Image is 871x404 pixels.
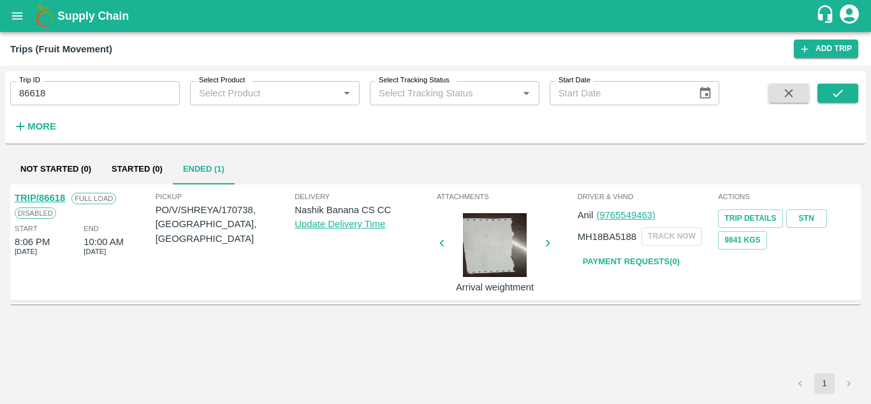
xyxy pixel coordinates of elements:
button: 9841 Kgs [718,231,766,250]
div: 8:06 PM [15,235,50,249]
span: Actions [718,191,856,202]
a: Update Delivery Time [295,219,385,229]
strong: More [27,121,56,131]
input: Select Tracking Status [374,85,498,101]
span: Full Load [71,193,116,204]
span: Delivery [295,191,434,202]
span: Driver & VHNo [578,191,716,202]
button: Not Started (0) [10,154,101,184]
button: open drawer [3,1,32,31]
nav: pagination navigation [788,373,861,394]
span: Disabled [15,207,56,219]
p: Nashik Banana CS CC [295,203,434,217]
span: Anil [578,210,594,220]
input: Enter Trip ID [10,81,180,105]
button: Ended (1) [173,154,235,184]
button: page 1 [814,373,835,394]
input: Select Product [194,85,335,101]
button: More [10,116,59,137]
button: Open [339,85,355,101]
a: (9765549463) [596,210,655,220]
span: [DATE] [15,246,37,257]
label: Select Tracking Status [379,75,450,86]
img: logo [32,3,57,29]
div: Trips (Fruit Movement) [10,41,112,57]
div: account of current user [838,3,861,29]
span: Attachments [437,191,575,202]
span: Start [15,223,37,234]
label: Start Date [559,75,590,86]
a: Add Trip [794,40,858,58]
span: [DATE] [84,246,106,257]
div: 10:00 AM [84,235,124,249]
span: Pickup [156,191,295,202]
label: Trip ID [19,75,40,86]
div: customer-support [816,4,838,27]
label: Select Product [199,75,245,86]
button: Choose date [693,81,717,105]
a: Trip Details [718,209,782,228]
p: Arrival weightment [447,280,543,294]
b: Supply Chain [57,10,129,22]
a: Payment Requests(0) [578,251,685,273]
button: Started (0) [101,154,173,184]
a: Supply Chain [57,7,816,25]
a: STN [786,209,827,228]
button: Open [518,85,534,101]
p: PO/V/SHREYA/170738, [GEOGRAPHIC_DATA], [GEOGRAPHIC_DATA] [156,203,295,246]
span: End [84,223,99,234]
a: TRIP/86618 [15,193,65,203]
input: Start Date [550,81,689,105]
p: MH18BA5188 [578,230,636,244]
